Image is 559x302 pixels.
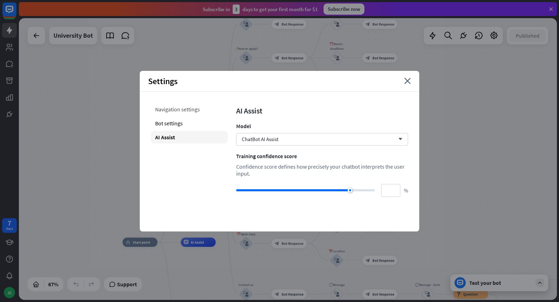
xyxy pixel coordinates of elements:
div: 📅Open Days [232,232,260,236]
div: AI Assist [236,106,408,116]
i: block_user_input [243,291,249,297]
div: 💬Message [323,282,351,287]
a: 7 days [2,218,17,233]
span: % [404,187,408,194]
i: block_user_input [334,55,340,61]
button: Open LiveChat chat widget [6,3,27,24]
button: Published [509,29,546,42]
div: JC [4,287,15,298]
div: Test your bot [469,279,532,286]
span: AI Assist [191,240,204,244]
div: Subscribe now [324,3,364,15]
span: Bot Response [372,292,394,296]
div: days [6,226,13,231]
i: block_bot_response [275,56,279,60]
i: block_user_input [334,291,340,297]
i: block_user_input [243,241,249,246]
div: Contact us [232,282,260,287]
span: Question [463,292,478,296]
div: University Bot [53,27,93,44]
div: 7 [8,220,11,226]
span: Bot Response [372,56,394,60]
span: Settings [148,76,177,87]
span: Support [117,279,137,290]
i: block_user_input [243,21,249,27]
div: Model [236,123,408,130]
div: Confidence score defines how precisely your chatbot interprets the user input. [236,163,408,177]
i: block_user_input [334,257,340,263]
div: 3 [233,5,240,14]
span: ChatBot AI Assist [242,136,278,142]
div: 💬Message - form [414,282,442,287]
span: Bot Response [282,241,304,245]
i: close [404,78,411,84]
div: 📝How to apply? [232,46,260,51]
span: Bot Response [282,56,304,60]
div: 📅Location [323,249,351,253]
i: arrow_down [395,137,402,141]
div: Bot settings [151,117,228,130]
i: block_bot_response [275,292,279,296]
div: Subscribe in days to get your first month for $1 [203,5,318,14]
span: Bot Response [372,22,394,26]
i: block_bot_response [365,258,370,263]
i: home_2 [125,240,130,244]
i: block_user_input [243,55,249,61]
i: block_bot_response [365,56,370,60]
div: AI Assist [151,131,228,143]
i: block_bot_response [365,22,370,26]
div: 67% [46,279,60,290]
i: block_bot_response [275,22,279,26]
i: block_user_input [425,291,430,297]
i: block_bot_response [365,292,370,296]
span: Start point [133,240,150,244]
span: Bot Response [282,22,304,26]
span: Bot Response [372,258,394,263]
div: Training confidence score [236,153,408,160]
i: block_bot_response [275,241,279,245]
i: block_question [456,292,461,296]
i: block_user_input [334,21,340,27]
span: Bot Response [282,292,304,296]
div: Navigation settings [151,103,228,116]
div: ⏰Master - deadlines [323,42,351,51]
